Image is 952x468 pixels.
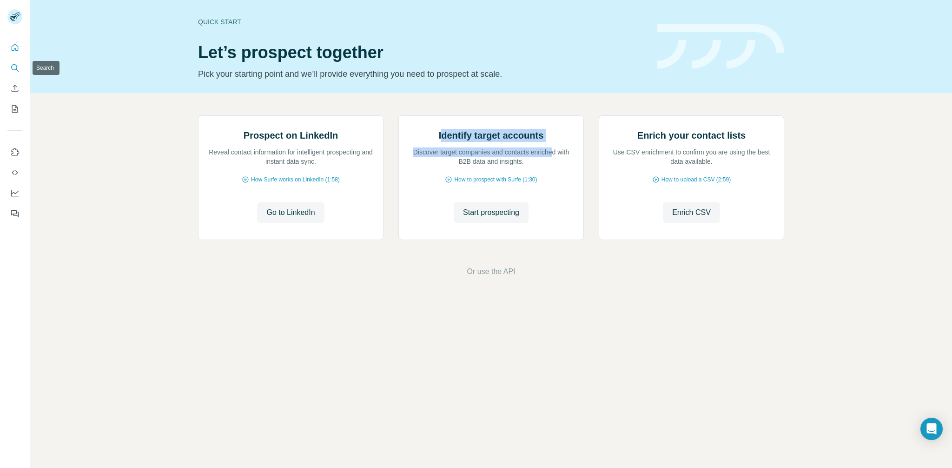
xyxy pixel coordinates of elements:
[920,418,943,440] div: Open Intercom Messenger
[257,202,324,223] button: Go to LinkedIn
[7,60,22,76] button: Search
[198,17,646,27] div: Quick start
[198,43,646,62] h1: Let’s prospect together
[467,266,515,277] button: Or use the API
[657,24,784,69] img: banner
[208,147,374,166] p: Reveal contact information for intelligent prospecting and instant data sync.
[7,164,22,181] button: Use Surfe API
[454,202,529,223] button: Start prospecting
[672,207,711,218] span: Enrich CSV
[608,147,774,166] p: Use CSV enrichment to confirm you are using the best data available.
[661,175,731,184] span: How to upload a CSV (2:59)
[251,175,340,184] span: How Surfe works on LinkedIn (1:58)
[7,185,22,201] button: Dashboard
[7,80,22,97] button: Enrich CSV
[663,202,720,223] button: Enrich CSV
[408,147,574,166] p: Discover target companies and contacts enriched with B2B data and insights.
[7,39,22,56] button: Quick start
[198,67,646,80] p: Pick your starting point and we’ll provide everything you need to prospect at scale.
[439,129,544,142] h2: Identify target accounts
[7,205,22,222] button: Feedback
[7,100,22,117] button: My lists
[454,175,537,184] span: How to prospect with Surfe (1:30)
[637,129,746,142] h2: Enrich your contact lists
[7,144,22,160] button: Use Surfe on LinkedIn
[266,207,315,218] span: Go to LinkedIn
[463,207,519,218] span: Start prospecting
[244,129,338,142] h2: Prospect on LinkedIn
